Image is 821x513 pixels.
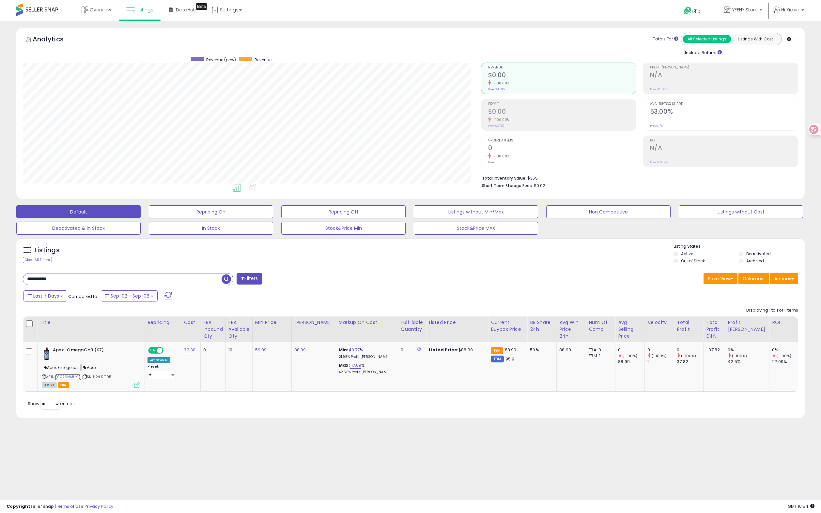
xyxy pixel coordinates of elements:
[339,362,350,368] b: Max:
[488,87,505,91] small: Prev: $88.99
[728,359,769,365] div: 42.5%
[770,273,798,284] button: Actions
[339,347,393,359] div: %
[681,251,693,256] label: Active
[482,183,533,188] b: Short Term Storage Fees:
[488,139,636,142] span: Ordered Items
[618,319,642,340] div: Avg Selling Price
[772,319,796,326] div: ROI
[16,205,141,218] button: Default
[488,108,636,117] h2: $0.00
[184,347,195,353] a: 32.30
[40,319,142,326] div: Title
[339,362,393,374] div: %
[55,374,81,380] a: B0076NMUYS
[336,316,398,342] th: The percentage added to the cost of goods (COGS) that forms the calculator for Min & Max prices.
[618,347,644,353] div: 0
[401,347,421,353] div: 0
[491,154,510,159] small: -100.00%
[776,353,791,359] small: (-100%)
[58,382,69,388] span: FBA
[746,251,771,256] label: Deactivated
[255,347,267,353] a: 59.99
[589,319,612,333] div: Num of Comp.
[294,347,306,353] a: 88.99
[647,347,674,353] div: 0
[731,35,780,43] button: Listings With Cost
[653,36,678,42] div: Totals For
[559,347,581,353] div: 88.99
[81,364,98,371] span: Apex
[706,347,720,353] div: -37.82
[530,319,554,333] div: BB Share 24h.
[349,347,360,353] a: 40.77
[488,144,636,153] h2: 0
[743,275,763,282] span: Columns
[647,319,671,326] div: Velocity
[23,257,52,263] div: Clear All Filters
[622,353,637,359] small: (-100%)
[728,319,767,333] div: Profit [PERSON_NAME]
[692,8,701,14] span: Help
[184,319,198,326] div: Cost
[559,319,583,340] div: Avg Win Price 24h.
[401,319,423,333] div: Fulfillable Quantity
[677,359,703,365] div: 37.82
[111,293,149,299] span: Sep-02 - Sep-08
[746,307,798,314] div: Displaying 1 to 1 of 1 items
[488,124,504,128] small: Prev: $37.82
[149,348,157,353] span: ON
[650,66,798,69] span: Profit [PERSON_NAME]
[339,347,349,353] b: Min:
[33,293,59,299] span: Last 7 Days
[684,7,692,15] i: Get Help
[294,319,333,326] div: [PERSON_NAME]
[28,401,75,407] span: Show: entries
[679,2,713,21] a: Help
[746,258,764,264] label: Archived
[681,258,705,264] label: Out of Stock
[738,273,769,284] button: Columns
[339,370,393,374] p: 42.50% Profit [PERSON_NAME]
[732,7,758,13] span: YEEHY Store
[82,374,112,379] span: | SKU: 24.9|1105
[589,353,610,359] div: FBM: 1
[681,353,696,359] small: (-100%)
[488,160,496,164] small: Prev: 1
[534,183,545,189] span: $0.02
[652,353,667,359] small: (-100%)
[42,364,81,371] span: Apex Energetics
[650,71,798,80] h2: N/A
[255,319,289,326] div: Min Price
[650,144,798,153] h2: N/A
[196,3,207,10] div: Tooltip anchor
[650,87,667,91] small: Prev: 42.50%
[203,319,223,340] div: FBA inbound Qty
[255,57,271,63] span: Revenue
[429,319,485,326] div: Listed Price
[237,273,262,285] button: Filters
[68,293,98,300] span: Compared to:
[339,319,395,326] div: Markup on Cost
[414,205,538,218] button: Listings without Min/Max
[488,102,636,106] span: Profit
[650,108,798,117] h2: 53.00%
[33,35,76,45] h5: Analytics
[228,347,247,353] div: 10
[781,7,799,13] span: Hi Xiaxia
[650,139,798,142] span: ROI
[706,319,722,340] div: Total Profit Diff.
[674,243,805,250] p: Listing States:
[683,35,731,43] button: All Selected Listings
[42,382,57,388] span: All listings currently available for purchase on Amazon
[677,319,701,333] div: Total Profit
[206,57,236,63] span: Revenue (prev)
[772,359,798,365] div: 117.09%
[482,174,794,182] li: $355
[491,347,503,354] small: FBA
[350,362,362,369] a: 117.09
[589,347,610,353] div: FBA: 0
[482,175,526,181] b: Total Inventory Value:
[530,347,551,353] div: 50%
[546,205,671,218] button: Non Competitive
